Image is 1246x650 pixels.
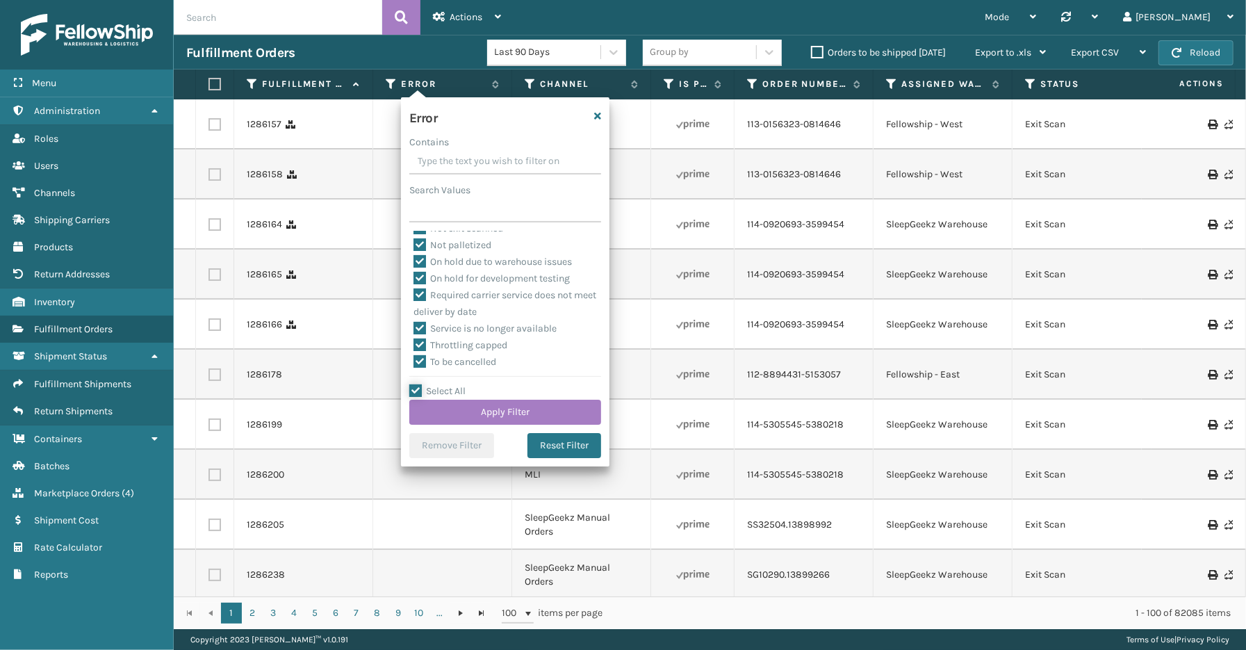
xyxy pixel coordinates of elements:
td: SleepGeekz Warehouse [874,550,1013,600]
span: Inventory [34,296,75,308]
a: ... [429,603,450,624]
a: 1286164 [247,218,282,231]
td: Exit Scan [1013,500,1151,550]
span: Reports [34,569,68,580]
td: Exit Scan [1013,350,1151,400]
button: Remove Filter [409,433,494,458]
label: Select All [409,385,466,397]
i: Never Shipped [1224,470,1233,480]
i: Print Label [1208,120,1216,129]
i: Print Label [1208,220,1216,229]
label: Channel [540,78,624,90]
span: 100 [502,606,523,620]
label: Is Prime [679,78,707,90]
span: Export CSV [1071,47,1119,58]
span: Mode [985,11,1009,23]
button: Apply Filter [409,400,601,425]
a: 114-0920693-3599454 [747,318,844,332]
label: Service is no longer available [413,323,557,334]
span: Return Addresses [34,268,110,280]
td: SleepGeekz Warehouse [874,500,1013,550]
td: Exit Scan [1013,99,1151,149]
label: Search Values [409,183,470,197]
td: Exit Scan [1013,250,1151,300]
a: 114-0920693-3599454 [747,218,844,231]
span: Batches [34,460,69,472]
td: SleepGeekz Manual Orders [512,500,651,550]
span: Fulfillment Shipments [34,378,131,390]
td: Exit Scan [1013,300,1151,350]
label: Not palletized [413,239,491,251]
div: | [1126,629,1229,650]
span: Products [34,241,73,253]
i: Never Shipped [1224,220,1233,229]
label: Fulfillment Order Id [262,78,346,90]
i: Print Label [1208,370,1216,380]
a: 1286178 [247,368,282,382]
a: 8 [367,603,388,624]
a: 1286158 [247,168,283,181]
a: Terms of Use [1126,635,1174,644]
span: ( 4 ) [122,487,134,499]
td: SleepGeekz Warehouse [874,300,1013,350]
span: Containers [34,433,82,445]
i: Never Shipped [1224,570,1233,580]
td: Fellowship - West [874,99,1013,149]
label: Assigned Warehouse [901,78,985,90]
a: 1286165 [247,268,282,282]
a: 4 [284,603,304,624]
a: Go to the next page [450,603,471,624]
a: 1 [221,603,242,624]
span: Export to .xls [975,47,1031,58]
a: 2 [242,603,263,624]
span: Administration [34,105,100,117]
label: Contains [409,135,449,149]
span: Shipment Status [34,350,107,362]
a: 9 [388,603,409,624]
td: SleepGeekz Warehouse [874,450,1013,500]
td: Exit Scan [1013,450,1151,500]
td: SleepGeekz Warehouse [874,200,1013,250]
span: items per page [502,603,603,624]
span: Go to the last page [476,608,487,619]
i: Never Shipped [1224,520,1233,530]
span: Actions [1136,72,1232,95]
div: 1 - 100 of 82085 items [622,606,1231,620]
a: SS32504.13898992 [747,518,832,532]
a: Go to the last page [471,603,492,624]
i: Print Label [1208,570,1216,580]
a: 114-5305545-5380218 [747,418,844,432]
label: On hold for development testing [413,273,570,284]
label: Error [401,78,485,90]
span: Roles [34,133,58,145]
a: 112-8894431-5153057 [747,368,841,382]
label: On hold due to warehouse issues [413,256,572,268]
a: Privacy Policy [1177,635,1229,644]
a: 10 [409,603,429,624]
span: Shipping Carriers [34,214,110,226]
a: 113-0156323-0814646 [747,117,841,131]
label: Order Number [762,78,846,90]
i: Never Shipped [1224,370,1233,380]
i: Never Shipped [1224,270,1233,279]
span: Return Shipments [34,405,113,417]
i: Never Shipped [1224,170,1233,179]
a: 1286238 [247,568,285,582]
button: Reset Filter [527,433,601,458]
i: Print Label [1208,420,1216,430]
a: 1286166 [247,318,282,332]
img: logo [21,14,153,56]
div: Group by [650,45,689,60]
p: Copyright 2023 [PERSON_NAME]™ v 1.0.191 [190,629,348,650]
a: 1286199 [247,418,282,432]
span: Menu [32,77,56,89]
td: Exit Scan [1013,400,1151,450]
i: Print Label [1208,320,1216,330]
i: Never Shipped [1224,320,1233,330]
td: Exit Scan [1013,550,1151,600]
td: Exit Scan [1013,149,1151,200]
a: 7 [346,603,367,624]
a: 3 [263,603,284,624]
td: Exit Scan [1013,200,1151,250]
label: Throttling capped [413,339,507,351]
